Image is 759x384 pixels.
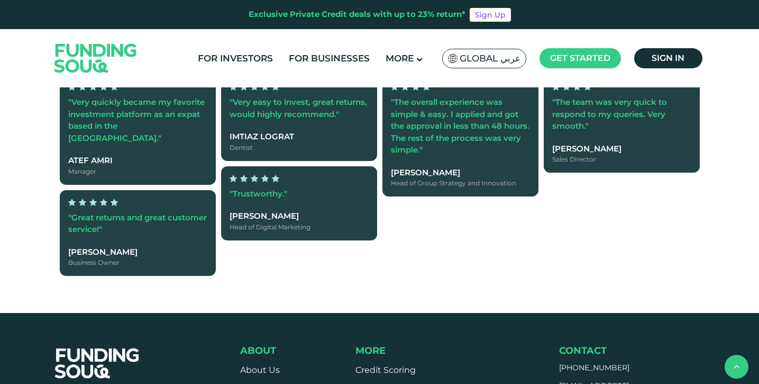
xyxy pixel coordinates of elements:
[240,345,304,356] div: About
[386,53,414,64] span: More
[634,48,702,68] a: Sign in
[652,53,684,63] span: Sign in
[44,31,148,85] img: Logo
[68,97,205,143] span: "Very quickly became my favorite investment platform as an expat based in the [GEOGRAPHIC_DATA]."
[550,53,610,63] span: Get started
[460,52,520,65] span: Global عربي
[470,8,511,22] a: Sign Up
[68,166,207,176] div: Manager
[391,97,529,155] span: "The overall experience was simple & easy. I applied and got the approval in less than 48 hours. ...
[355,345,386,356] span: More
[391,166,530,178] div: [PERSON_NAME]
[68,246,207,258] div: [PERSON_NAME]
[68,212,207,234] span: "Great returns and great customer service!"
[230,188,287,198] span: "Trustworthy."
[230,222,369,231] div: Head of Digital Marketing
[355,365,416,375] a: Credit Scoring
[230,131,369,143] div: Imtiaz Lograt
[68,258,207,267] div: Business Owner
[195,50,276,67] a: For Investors
[286,50,372,67] a: For Businesses
[230,97,367,119] span: "Very easy to invest, great returns, would highly recommend."
[230,142,369,152] div: Dentist
[552,142,691,155] div: [PERSON_NAME]
[391,178,530,188] div: Head of Group Strategy and Innovation
[552,97,667,131] span: "The team was very quick to respond to my queries. Very smooth."
[249,8,465,21] div: Exclusive Private Credit deals with up to 23% return*
[240,365,280,375] a: About Us
[552,155,691,164] div: Sales Director
[68,155,207,167] div: Atef Amri
[559,345,607,356] span: Contact
[448,54,458,63] img: SA Flag
[230,210,369,222] div: [PERSON_NAME]
[559,363,629,372] a: [PHONE_NUMBER]
[725,355,748,379] button: back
